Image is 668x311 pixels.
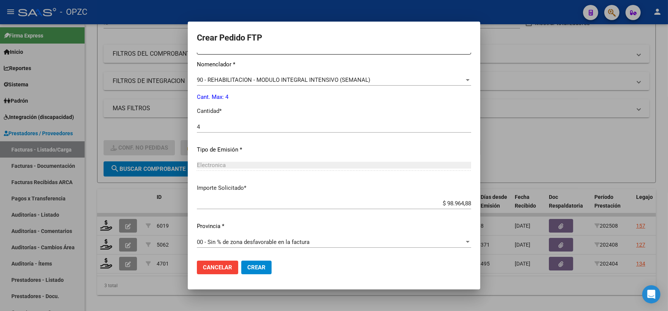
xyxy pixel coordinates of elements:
span: 90 - REHABILITACION - MODULO INTEGRAL INTENSIVO (SEMANAL) [197,77,370,83]
span: Crear [247,264,266,271]
span: Electronica [197,162,226,169]
span: 00 - Sin % de zona desfavorable en la factura [197,239,310,245]
p: Provincia * [197,222,471,231]
p: Importe Solicitado [197,184,471,192]
button: Cancelar [197,261,238,274]
h2: Crear Pedido FTP [197,31,471,45]
p: Tipo de Emisión * [197,145,471,154]
div: Open Intercom Messenger [642,285,660,303]
span: Cancelar [203,264,232,271]
button: Crear [241,261,272,274]
p: Nomenclador * [197,60,471,69]
p: Cantidad [197,107,471,116]
p: Cant. Max: 4 [197,93,471,102]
